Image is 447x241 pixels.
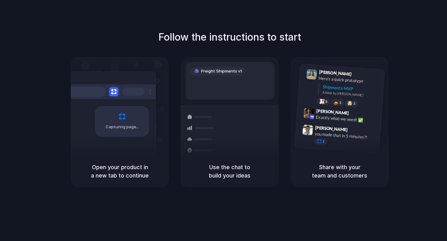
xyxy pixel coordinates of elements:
[158,30,301,45] h1: Follow the instructions to start
[323,84,380,94] div: Shipments MVP
[325,100,327,103] span: 8
[323,140,325,143] span: 1
[347,101,353,106] div: 🤯
[298,163,381,180] h5: Share with your team and customers
[350,127,362,134] span: 9:47 AM
[201,68,242,74] span: Freight Shipments v1
[314,130,377,141] div: you made that in 5 minutes?!
[316,114,378,124] div: Exactly what we need! ✅
[316,107,349,116] span: [PERSON_NAME]
[78,163,161,180] h5: Open your product in a new tab to continue
[354,72,366,79] span: 9:41 AM
[353,102,355,105] span: 3
[315,124,348,133] span: [PERSON_NAME]
[339,101,341,104] span: 5
[351,110,363,118] span: 9:42 AM
[322,90,379,99] div: Added by [PERSON_NAME]
[106,124,140,130] span: Capturing page
[318,75,381,85] div: Here's a quick prototype
[188,163,271,180] h5: Use the chat to build your ideas
[319,68,352,77] span: [PERSON_NAME]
